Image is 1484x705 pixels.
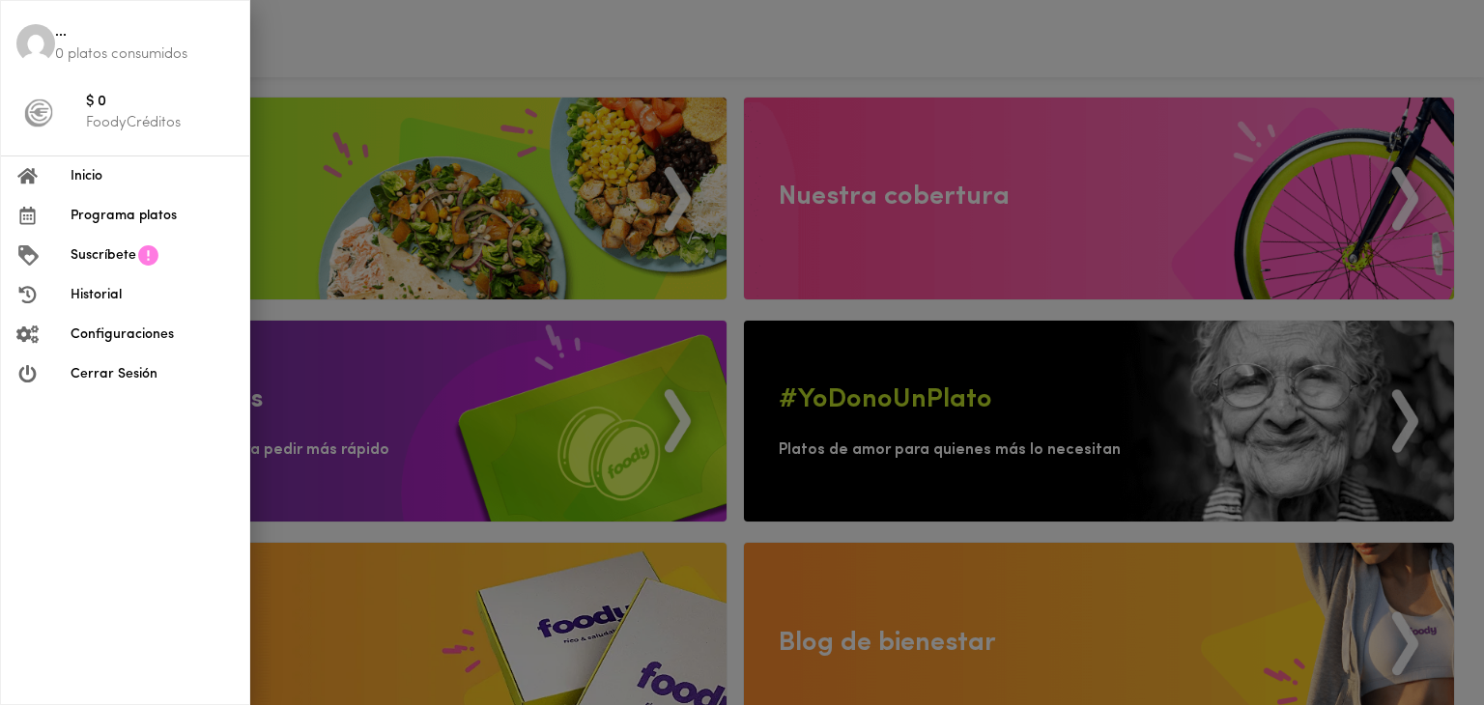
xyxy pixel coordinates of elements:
span: $ 0 [86,92,234,114]
img: foody-creditos-black.png [24,99,53,127]
span: Inicio [71,166,234,186]
p: 0 platos consumidos [55,44,234,65]
span: ... [55,22,234,44]
p: FoodyCréditos [86,113,234,133]
iframe: Messagebird Livechat Widget [1372,593,1465,686]
span: Configuraciones [71,324,234,345]
span: Cerrar Sesión [71,364,234,384]
span: Historial [71,285,234,305]
span: Suscríbete [71,245,136,266]
span: Programa platos [71,206,234,226]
